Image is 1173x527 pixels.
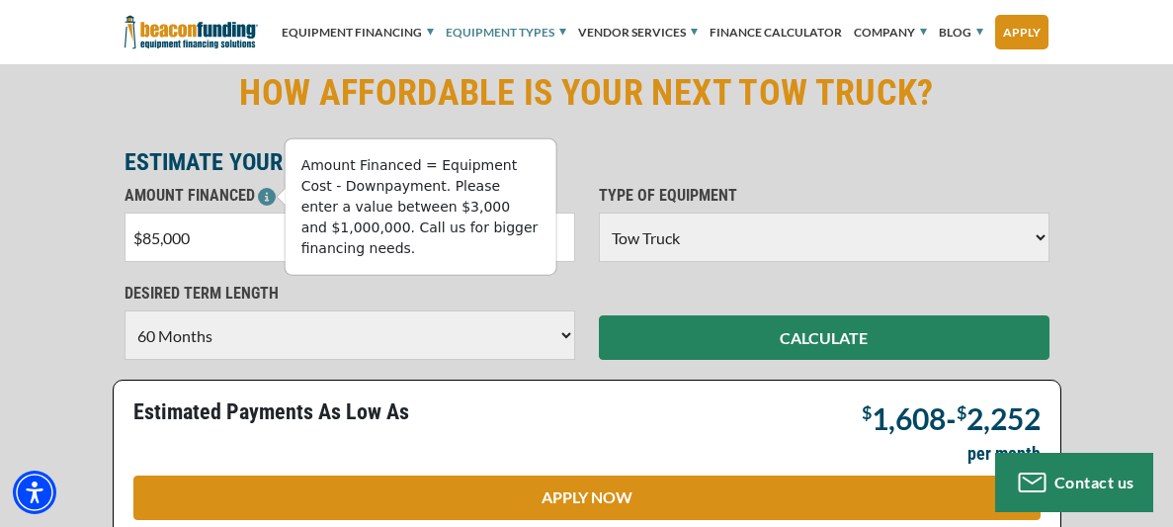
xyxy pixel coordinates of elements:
p: TYPE OF EQUIPMENT [599,184,1049,208]
a: Equipment Types [446,3,566,62]
span: $ [957,401,966,423]
a: Vendor Services [578,3,698,62]
p: - [862,400,1041,432]
p: AMOUNT FINANCED [125,184,575,208]
a: Blog [939,3,983,62]
a: Apply [995,15,1048,49]
button: CALCULATE [599,315,1049,360]
p: DESIRED TERM LENGTH [125,282,575,306]
input: $ [125,213,575,262]
div: Accessibility Menu [13,471,56,514]
span: $ [862,401,872,423]
a: Company [854,3,927,62]
h2: HOW AFFORDABLE IS YOUR NEXT TOW TRUCK? [125,70,1049,116]
p: per month [967,442,1041,466]
button: Contact us [995,453,1153,512]
p: Estimated Payments As Low As [133,400,575,424]
div: Amount Financed = Equipment Cost - Downpayment. Please enter a value between $3,000 and $1,000,00... [286,139,556,275]
span: 2,252 [966,400,1041,436]
span: Contact us [1054,473,1134,491]
a: APPLY NOW [133,476,1041,520]
p: ESTIMATE YOUR MONTHLY PAYMENT [125,150,1049,174]
a: Finance Calculator [710,3,842,62]
span: 1,608 [872,400,946,436]
a: Equipment Financing [282,3,434,62]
